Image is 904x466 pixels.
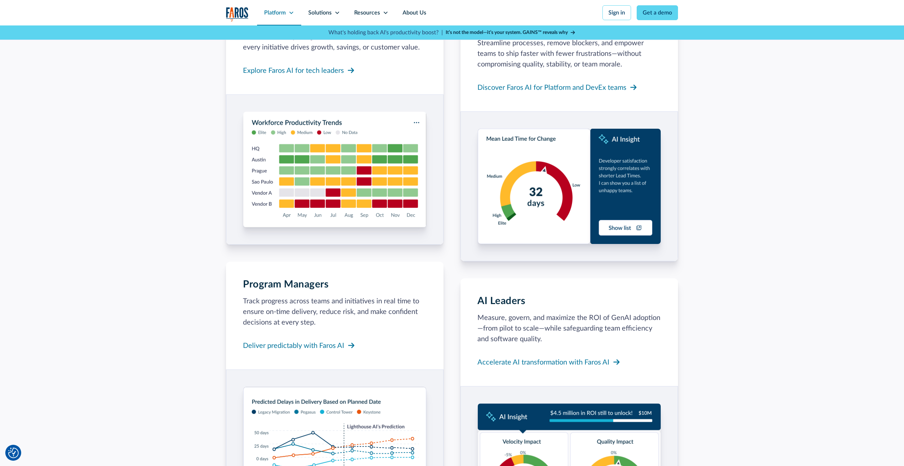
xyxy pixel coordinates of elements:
[308,8,332,17] div: Solutions
[243,296,427,328] p: Track progress across teams and initiatives in real time to ensure on-time delivery, reduce risk,...
[243,339,356,353] a: Deliver predictably with Faros AI
[226,7,249,22] a: home
[8,448,19,458] img: Revisit consent button
[477,81,638,94] a: Discover Faros AI for Platform and DevEx teams
[477,356,621,369] a: Accelerate AI transformation with Faros AI
[477,295,525,307] h3: AI Leaders
[446,30,568,35] strong: It’s not the model—it’s your system. GAINS™ reveals why
[243,64,355,77] a: Explore Faros AI for tech leaders
[243,340,344,351] div: Deliver predictably with Faros AI
[226,7,249,22] img: Logo of the analytics and reporting company Faros.
[446,29,576,36] a: It’s not the model—it’s your system. GAINS™ reveals why
[354,8,380,17] div: Resources
[637,5,678,20] a: Get a demo
[478,129,661,244] img: An image of the Faros AI Dashboard
[602,5,631,20] a: Sign in
[243,65,344,76] div: Explore Faros AI for tech leaders
[477,313,661,344] p: Measure, govern, and maximize the ROI of GenAI adoption—from pilot to scale—while safeguarding te...
[243,279,328,291] h3: Program Managers
[477,82,626,93] div: Discover Faros AI for Platform and DevEx teams
[8,448,19,458] button: Cookie Settings
[477,357,609,368] div: Accelerate AI transformation with Faros AI
[264,8,286,17] div: Platform
[328,28,443,37] p: What's holding back AI's productivity boost? |
[243,112,426,227] img: An image of the Faros AI Dashboard
[477,38,661,70] p: Streamline processes, remove blockers, and empower teams to ship faster with fewer frustrations—w...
